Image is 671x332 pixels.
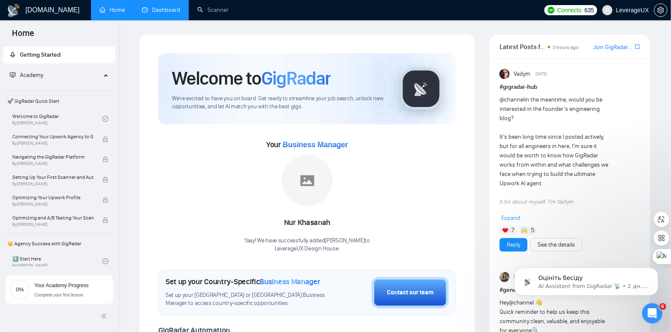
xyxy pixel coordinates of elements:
span: By [PERSON_NAME] [12,141,94,146]
img: Korlan [500,272,510,282]
h1: # gigradar-hub [500,82,640,92]
h1: # general [500,285,640,295]
div: Nur Khasanah [244,216,370,230]
span: We're excited to have you on board. Get ready to streamline your job search, unlock new opportuni... [172,95,387,111]
span: rocket [10,52,16,58]
span: Latest Posts from the GigRadar Community [500,41,545,52]
span: Getting Started [20,51,61,58]
span: By [PERSON_NAME] [12,222,94,227]
span: setting [654,7,667,14]
span: 3 hours ago [553,44,579,50]
img: ❤️ [503,228,508,233]
span: export [635,43,640,50]
a: Reply [507,240,520,250]
span: 5 [531,226,534,235]
span: Optimizing and A/B Testing Your Scanner for Better Results [12,214,94,222]
img: upwork-logo.png [548,7,555,14]
span: GigRadar [261,67,331,90]
a: dashboardDashboard [142,6,180,14]
span: 🚀 GigRadar Quick Start [4,93,114,110]
span: Academy [20,71,43,79]
img: gigradar-logo.png [400,68,442,110]
span: By [PERSON_NAME] [12,202,94,207]
span: Complete your first lesson [34,293,83,297]
iframe: Intercom notifications повідомлення [502,250,671,309]
img: logo [7,4,20,17]
a: 1️⃣ Start HereBy[PERSON_NAME] [12,252,102,271]
span: By [PERSON_NAME] [12,181,94,187]
a: homeHome [99,6,125,14]
iframe: Intercom live chat [642,303,663,324]
span: check-circle [102,258,108,264]
a: setting [654,7,668,14]
span: Expand [501,214,520,222]
span: lock [102,177,108,183]
span: fund-projection-screen [10,72,16,78]
button: Reply [500,238,527,252]
a: See the details [538,240,575,250]
span: lock [102,156,108,162]
span: Business Manager [283,140,348,149]
button: setting [654,3,668,17]
span: lock [102,217,108,223]
span: 635 [585,5,594,15]
div: Yaay! We have successfully added [PERSON_NAME] to [244,237,370,253]
span: Setting Up Your First Scanner and Auto-Bidder [12,173,94,181]
span: Set up your [GEOGRAPHIC_DATA] or [GEOGRAPHIC_DATA] Business Manager to access country-specific op... [166,291,329,307]
span: Your [266,140,348,149]
span: Connecting Your Upwork Agency to GigRadar [12,132,94,141]
span: [DATE] [536,70,547,78]
button: Contact our team [372,277,449,308]
img: placeholder.png [282,155,333,206]
a: export [635,43,640,51]
span: 0% [10,287,30,292]
span: Business Manager [260,277,320,286]
span: By [PERSON_NAME] [12,161,94,166]
span: 7 [512,226,515,235]
span: 👑 Agency Success with GigRadar [4,235,114,252]
h1: Welcome to [172,67,331,90]
a: Join GigRadar Slack Community [593,43,633,52]
span: Connects: [557,5,583,15]
p: LeverageUX Design House . [244,245,370,253]
span: @channel [500,96,525,103]
img: 🙌 [522,228,527,233]
span: Optimizing Your Upwork Profile [12,193,94,202]
span: lock [102,197,108,203]
a: searchScanner [197,6,229,14]
div: Contact our team [387,288,434,297]
span: check-circle [102,116,108,122]
span: double-left [101,312,109,321]
span: user [605,7,610,13]
a: Welcome to GigRadarBy[PERSON_NAME] [12,110,102,128]
span: 6 [660,303,666,310]
span: Home [5,27,41,45]
span: Your Academy Progress [34,283,88,288]
span: Navigating the GigRadar Platform [12,153,94,161]
button: See the details [530,238,582,252]
h1: Set up your Country-Specific [166,277,320,286]
li: Getting Started [3,47,115,63]
span: Academy [10,71,43,79]
img: Vadym [500,69,510,79]
span: Vadym [514,69,530,79]
span: lock [102,136,108,142]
